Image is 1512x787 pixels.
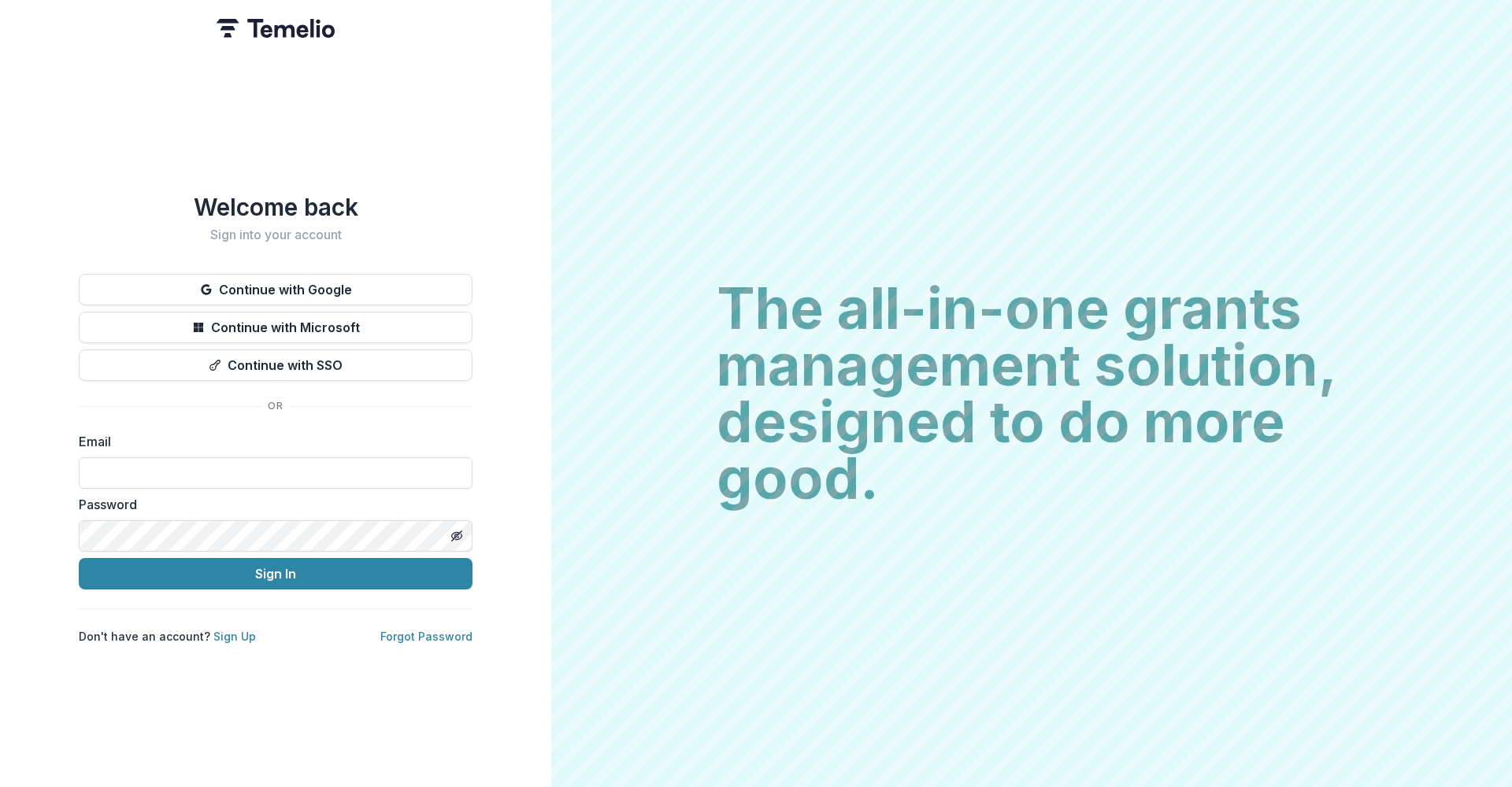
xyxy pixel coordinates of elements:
button: Continue with SSO [79,349,472,381]
a: Forgot Password [380,630,472,643]
img: Temelio [217,19,335,38]
button: Sign In [79,558,472,589]
p: Don't have an account? [79,628,256,645]
label: Email [79,432,463,451]
label: Password [79,495,463,514]
a: Sign Up [213,630,256,643]
button: Toggle password visibility [444,523,469,549]
button: Continue with Google [79,274,472,305]
h1: Welcome back [79,193,472,221]
h2: Sign into your account [79,227,472,242]
button: Continue with Microsoft [79,312,472,343]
